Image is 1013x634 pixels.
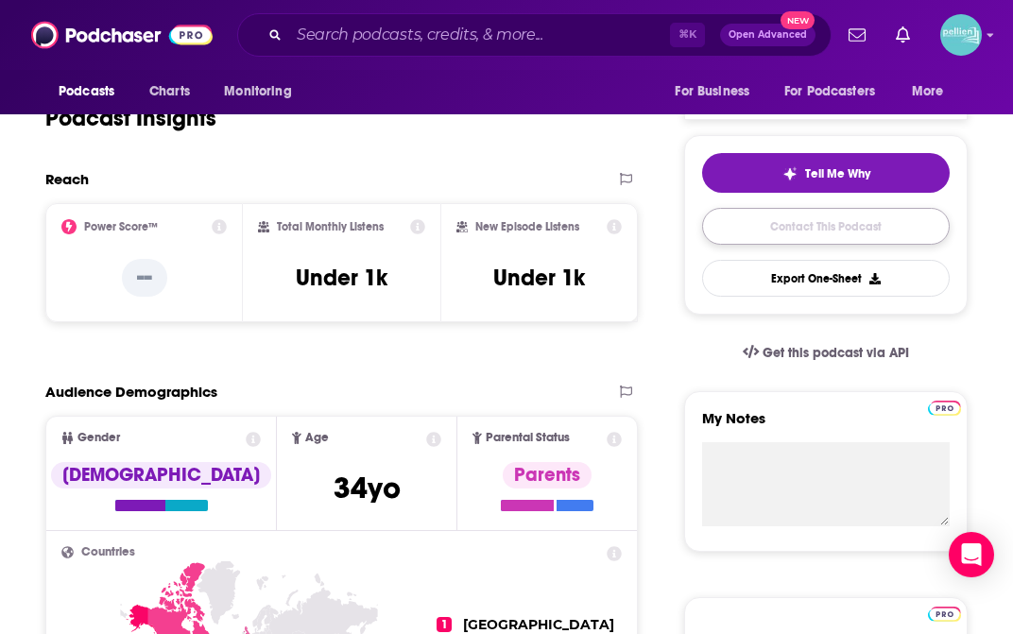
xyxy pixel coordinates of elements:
a: Charts [137,74,201,110]
span: 1 [437,617,452,632]
span: Open Advanced [729,30,807,40]
p: -- [122,259,167,297]
span: Get this podcast via API [763,345,909,361]
span: [GEOGRAPHIC_DATA] [463,616,614,633]
h2: Power Score™ [84,220,158,233]
span: Tell Me Why [805,166,870,181]
input: Search podcasts, credits, & more... [289,20,670,50]
span: Monitoring [224,78,291,105]
button: tell me why sparkleTell Me Why [702,153,950,193]
button: open menu [45,74,139,110]
span: 34 yo [334,470,401,506]
h2: Reach [45,170,89,188]
span: Parental Status [486,432,570,444]
span: For Podcasters [784,78,875,105]
span: Charts [149,78,190,105]
div: Parents [503,462,592,488]
a: Get this podcast via API [728,330,924,376]
button: open menu [772,74,902,110]
span: Gender [77,432,120,444]
a: Show notifications dropdown [841,19,873,51]
h2: New Episode Listens [475,220,579,233]
span: Age [305,432,329,444]
div: Open Intercom Messenger [949,532,994,577]
span: ⌘ K [670,23,705,47]
span: Countries [81,546,135,558]
img: User Profile [940,14,982,56]
a: Pro website [928,604,961,622]
a: Pro website [928,398,961,416]
h2: Audience Demographics [45,383,217,401]
button: open menu [899,74,968,110]
div: Search podcasts, credits, & more... [237,13,832,57]
img: tell me why sparkle [782,166,798,181]
span: More [912,78,944,105]
h2: Total Monthly Listens [277,220,384,233]
a: Show notifications dropdown [888,19,918,51]
span: Podcasts [59,78,114,105]
span: New [781,11,815,29]
div: [DEMOGRAPHIC_DATA] [51,462,271,488]
img: Podchaser Pro [928,607,961,622]
span: For Business [675,78,749,105]
button: Open AdvancedNew [720,24,816,46]
label: My Notes [702,409,950,442]
img: Podchaser - Follow, Share and Rate Podcasts [31,17,213,53]
button: Export One-Sheet [702,260,950,297]
h3: Under 1k [296,264,387,292]
h3: Under 1k [493,264,585,292]
span: Logged in as JessicaPellien [940,14,982,56]
button: Show profile menu [940,14,982,56]
h1: Podcast Insights [45,104,216,132]
button: open menu [661,74,773,110]
button: open menu [211,74,316,110]
img: Podchaser Pro [928,401,961,416]
a: Contact This Podcast [702,208,950,245]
